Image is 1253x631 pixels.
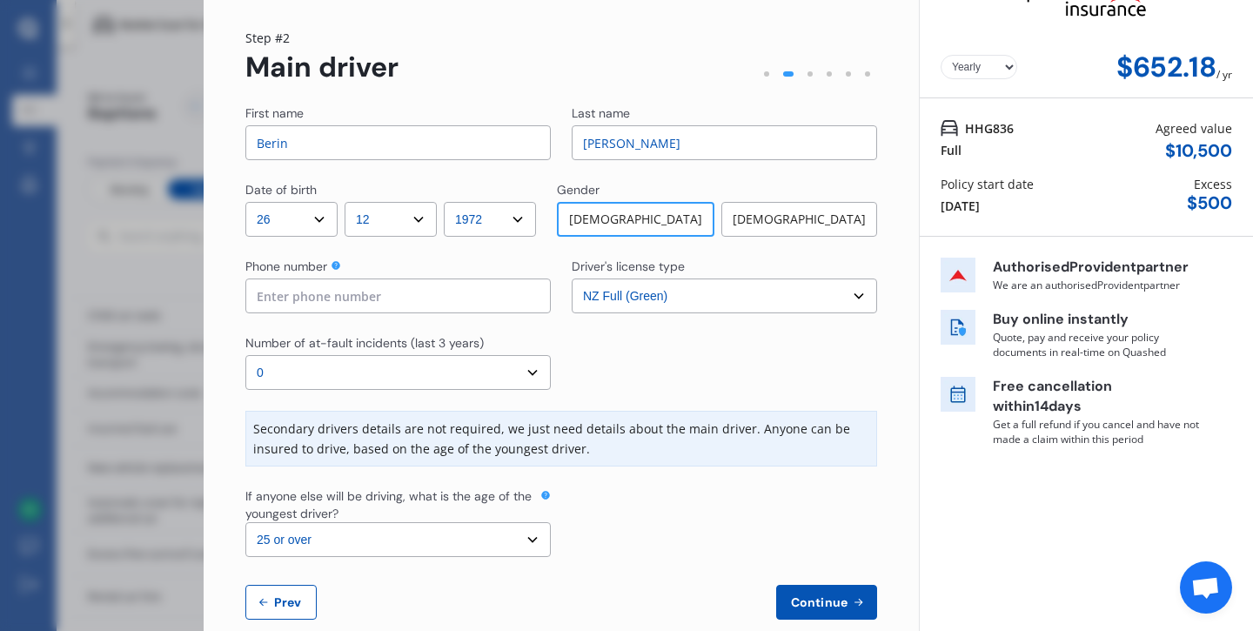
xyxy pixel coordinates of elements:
img: free cancel icon [941,377,975,412]
div: Secondary drivers details are not required, we just need details about the main driver. Anyone ca... [245,411,877,467]
div: Date of birth [245,181,317,198]
div: Excess [1194,175,1232,193]
div: Open chat [1180,561,1232,614]
input: Enter first name [245,125,551,160]
img: insurer icon [941,258,975,292]
input: Enter last name [572,125,877,160]
button: Continue [776,585,877,620]
p: Quote, pay and receive your policy documents in real-time on Quashed [993,330,1202,359]
div: $ 500 [1187,193,1232,213]
div: Gender [557,181,600,198]
p: Get a full refund if you cancel and have not made a claim within this period [993,417,1202,446]
div: Number of at-fault incidents (last 3 years) [245,334,484,352]
img: buy online icon [941,310,975,345]
div: Main driver [245,51,399,84]
span: HHG836 [965,119,1014,138]
button: Prev [245,585,317,620]
div: / yr [1216,51,1232,84]
div: Phone number [245,258,327,275]
p: Buy online instantly [993,310,1202,330]
div: [DEMOGRAPHIC_DATA] [721,202,877,237]
div: Last name [572,104,630,122]
div: Policy start date [941,175,1034,193]
p: Free cancellation within 14 days [993,377,1202,417]
div: First name [245,104,304,122]
span: Continue [787,595,851,609]
div: If anyone else will be driving, what is the age of the youngest driver? [245,487,537,522]
div: Full [941,141,962,159]
div: $652.18 [1116,51,1216,84]
div: $ 10,500 [1165,141,1232,161]
div: Agreed value [1156,119,1232,138]
div: [DATE] [941,197,980,215]
p: We are an authorised Provident partner [993,278,1202,292]
div: Driver's license type [572,258,685,275]
input: Enter phone number [245,279,551,313]
span: Prev [271,595,305,609]
div: Step # 2 [245,29,399,47]
p: Authorised Provident partner [993,258,1202,278]
div: [DEMOGRAPHIC_DATA] [557,202,714,237]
